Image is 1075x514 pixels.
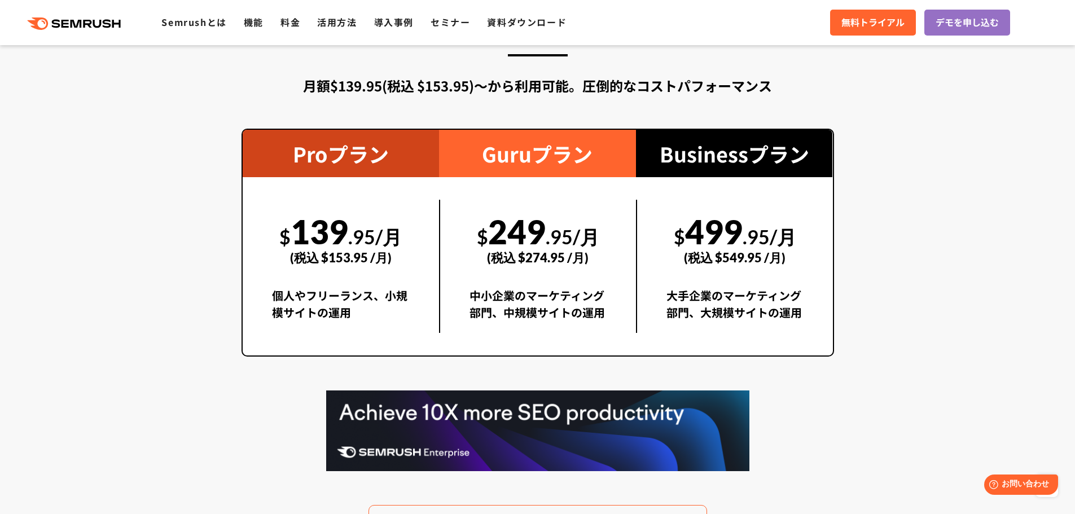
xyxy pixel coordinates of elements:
a: セミナー [431,15,470,29]
span: $ [674,225,685,248]
div: 大手企業のマーケティング部門、大規模サイトの運用 [666,287,804,333]
div: (税込 $153.95 /月) [272,238,410,278]
span: デモを申し込む [936,15,999,30]
span: $ [279,225,291,248]
a: Semrushとは [161,15,226,29]
div: 499 [666,200,804,278]
a: 資料ダウンロード [487,15,567,29]
a: デモを申し込む [924,10,1010,36]
div: Businessプラン [636,130,833,177]
div: 249 [470,200,607,278]
a: 機能 [244,15,264,29]
div: 139 [272,200,410,278]
div: Proプラン [243,130,440,177]
a: 導入事例 [374,15,414,29]
iframe: Help widget launcher [975,470,1063,502]
div: (税込 $549.95 /月) [666,238,804,278]
div: (税込 $274.95 /月) [470,238,607,278]
a: 活用方法 [317,15,357,29]
div: Guruプラン [439,130,636,177]
span: $ [477,225,488,248]
a: 料金 [280,15,300,29]
span: .95/月 [348,225,402,248]
a: 無料トライアル [830,10,916,36]
div: 月額$139.95(税込 $153.95)〜から利用可能。圧倒的なコストパフォーマンス [242,76,834,96]
span: .95/月 [546,225,599,248]
span: 無料トライアル [841,15,905,30]
span: .95/月 [743,225,796,248]
div: 中小企業のマーケティング部門、中規模サイトの運用 [470,287,607,333]
div: 個人やフリーランス、小規模サイトの運用 [272,287,410,333]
